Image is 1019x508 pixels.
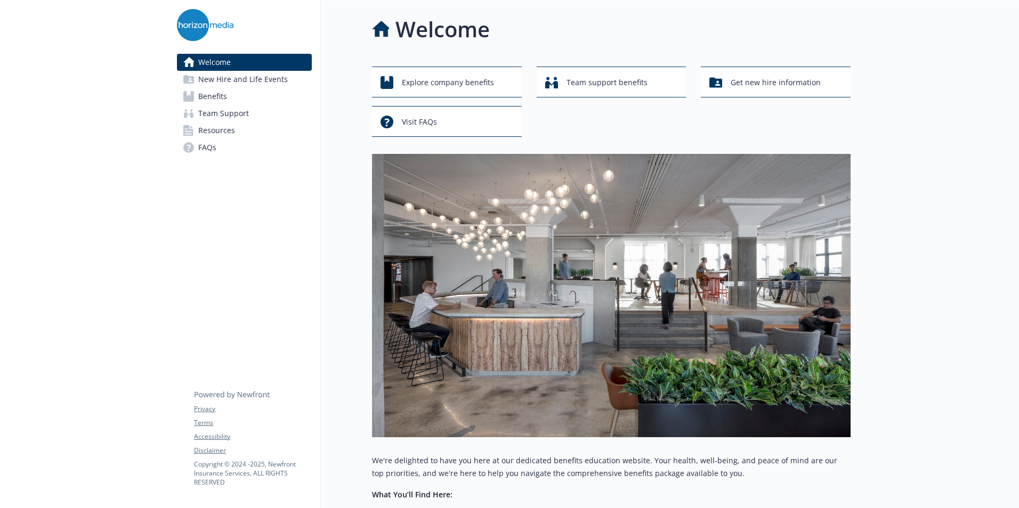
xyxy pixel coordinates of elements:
[567,72,648,93] span: Team support benefits
[198,88,227,105] span: Benefits
[395,13,490,45] h1: Welcome
[177,88,312,105] a: Benefits
[198,54,231,71] span: Welcome
[198,139,216,156] span: FAQs
[177,139,312,156] a: FAQs
[372,106,522,137] button: Visit FAQs
[198,122,235,139] span: Resources
[194,432,311,441] a: Accessibility
[177,71,312,88] a: New Hire and Life Events
[194,418,311,428] a: Terms
[537,67,686,97] button: Team support benefits
[701,67,851,97] button: Get new hire information
[194,404,311,414] a: Privacy
[198,105,249,122] span: Team Support
[198,71,288,88] span: New Hire and Life Events
[372,454,851,480] p: We're delighted to have you here at our dedicated benefits education website. Your health, well-b...
[177,54,312,71] a: Welcome
[402,112,437,132] span: Visit FAQs
[177,105,312,122] a: Team Support
[402,72,494,93] span: Explore company benefits
[731,72,821,93] span: Get new hire information
[194,460,311,487] p: Copyright © 2024 - 2025 , Newfront Insurance Services, ALL RIGHTS RESERVED
[372,67,522,97] button: Explore company benefits
[177,122,312,139] a: Resources
[194,446,311,455] a: Disclaimer
[372,489,452,499] strong: What You’ll Find Here:
[372,154,851,437] img: overview page banner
